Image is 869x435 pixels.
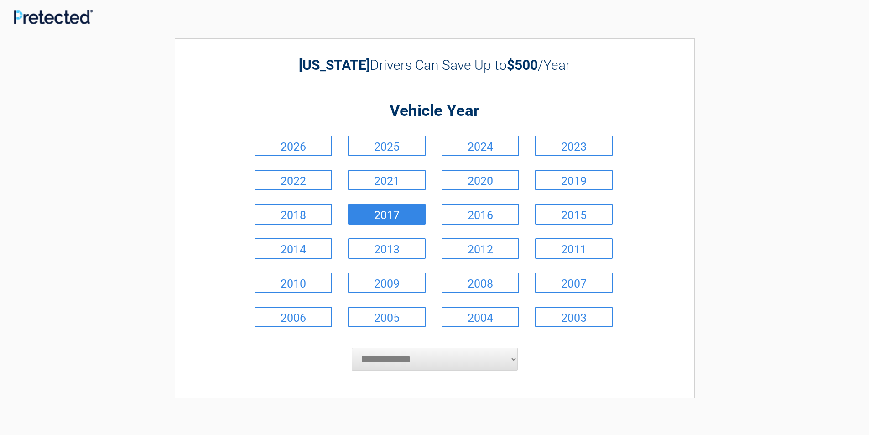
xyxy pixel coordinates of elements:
[14,10,93,24] img: Main Logo
[348,170,426,190] a: 2021
[348,273,426,293] a: 2009
[535,136,613,156] a: 2023
[255,307,332,327] a: 2006
[535,273,613,293] a: 2007
[348,204,426,225] a: 2017
[442,204,519,225] a: 2016
[442,170,519,190] a: 2020
[255,170,332,190] a: 2022
[442,136,519,156] a: 2024
[535,170,613,190] a: 2019
[348,136,426,156] a: 2025
[255,136,332,156] a: 2026
[255,273,332,293] a: 2010
[442,238,519,259] a: 2012
[255,204,332,225] a: 2018
[348,307,426,327] a: 2005
[252,57,617,73] h2: Drivers Can Save Up to /Year
[252,100,617,122] h2: Vehicle Year
[442,307,519,327] a: 2004
[507,57,538,73] b: $500
[299,57,370,73] b: [US_STATE]
[535,307,613,327] a: 2003
[535,238,613,259] a: 2011
[348,238,426,259] a: 2013
[535,204,613,225] a: 2015
[442,273,519,293] a: 2008
[255,238,332,259] a: 2014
